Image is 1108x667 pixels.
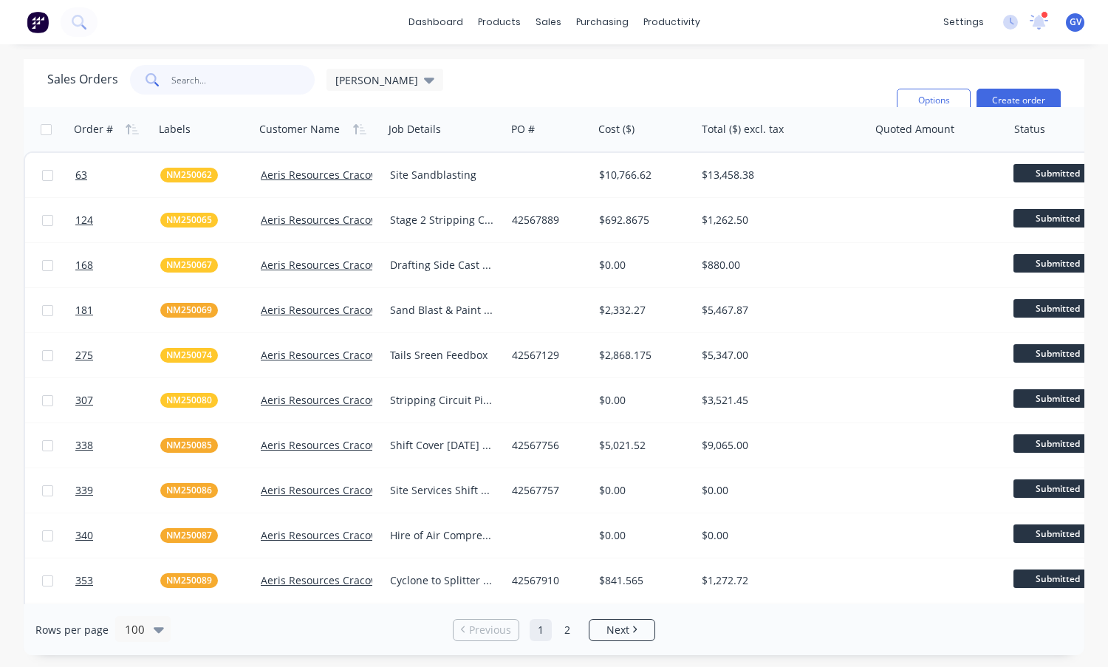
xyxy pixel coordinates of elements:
span: Submitted [1013,164,1102,182]
a: 353 [75,558,160,603]
div: Cyclone to Splitter Box Pipe [390,573,495,588]
button: NM250089 [160,573,218,588]
div: Hire of Air Compressor [390,528,495,543]
div: Drafting Side Cast [PERSON_NAME] [390,258,495,273]
a: 338 [75,423,160,468]
button: NM250062 [160,168,218,182]
span: Submitted [1013,569,1102,588]
div: $0.00 [702,483,855,498]
span: Submitted [1013,209,1102,228]
span: Previous [469,623,511,637]
span: [PERSON_NAME] [335,72,418,88]
a: Next page [589,623,654,637]
div: 42567129 [512,348,584,363]
a: Aeris Resources Cracow Operations [261,303,437,317]
button: NM250086 [160,483,218,498]
input: Search... [171,65,315,95]
span: 340 [75,528,93,543]
button: NM250069 [160,303,218,318]
a: 181 [75,288,160,332]
span: 339 [75,483,93,498]
div: Stripping Circuit Pipe Installation [390,393,495,408]
div: settings [936,11,991,33]
a: Aeris Resources Cracow Operations [261,348,437,362]
a: 275 [75,333,160,377]
a: Aeris Resources Cracow Operations [261,258,437,272]
div: $5,347.00 [702,348,855,363]
a: 375 [75,603,160,648]
span: 168 [75,258,93,273]
div: purchasing [569,11,636,33]
div: $841.565 [599,573,685,588]
div: PO # [511,122,535,137]
div: $10,766.62 [599,168,685,182]
a: Aeris Resources Cracow Operations [261,573,437,587]
div: $692.8675 [599,213,685,228]
div: productivity [636,11,708,33]
button: Create order [977,89,1061,112]
div: $0.00 [599,528,685,543]
button: NM250074 [160,348,218,363]
a: Page 1 is your current page [530,619,552,641]
a: dashboard [401,11,471,33]
button: NM250065 [160,213,218,228]
div: Shift Cover [DATE] to [DATE] [390,438,495,453]
a: 307 [75,378,160,423]
div: Site Services Shift Cover [DATE] to [DATE] [390,483,495,498]
span: Submitted [1013,299,1102,318]
a: 63 [75,153,160,197]
a: Page 2 [556,619,578,641]
span: NM250085 [166,438,212,453]
div: $5,021.52 [599,438,685,453]
span: NM250089 [166,573,212,588]
div: $9,065.00 [702,438,855,453]
span: Rows per page [35,623,109,637]
div: $880.00 [702,258,855,273]
span: NM250067 [166,258,212,273]
span: Submitted [1013,254,1102,273]
div: $0.00 [599,483,685,498]
div: $2,868.175 [599,348,685,363]
a: Aeris Resources Cracow Operations [261,528,437,542]
a: 339 [75,468,160,513]
div: $0.00 [702,528,855,543]
div: Status [1014,122,1045,137]
span: NM250080 [166,393,212,408]
div: $3,521.45 [702,393,855,408]
img: Factory [27,11,49,33]
a: 168 [75,243,160,287]
div: $0.00 [599,393,685,408]
span: NM250086 [166,483,212,498]
span: Submitted [1013,344,1102,363]
a: Aeris Resources Cracow Operations [261,213,437,227]
a: Previous page [454,623,519,637]
a: 340 [75,513,160,558]
a: Aeris Resources Cracow Operations [261,168,437,182]
div: sales [528,11,569,33]
span: Submitted [1013,524,1102,543]
div: $5,467.87 [702,303,855,318]
span: 181 [75,303,93,318]
div: Quoted Amount [875,122,954,137]
h1: Sales Orders [47,72,118,86]
button: NM250087 [160,528,218,543]
div: Sand Blast & Paint Consumables [390,303,495,318]
div: Order # [74,122,113,137]
div: 42567910 [512,573,584,588]
div: Labels [159,122,191,137]
div: $13,458.38 [702,168,855,182]
div: $1,262.50 [702,213,855,228]
a: Aeris Resources Cracow Operations [261,393,437,407]
div: Job Details [389,122,441,137]
ul: Pagination [447,619,661,641]
span: Next [606,623,629,637]
a: Aeris Resources Cracow Operations [261,483,437,497]
span: NM250065 [166,213,212,228]
button: NM250080 [160,393,218,408]
span: Submitted [1013,479,1102,498]
span: NM250087 [166,528,212,543]
button: NM250085 [160,438,218,453]
span: 353 [75,573,93,588]
a: 124 [75,198,160,242]
div: 42567756 [512,438,584,453]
